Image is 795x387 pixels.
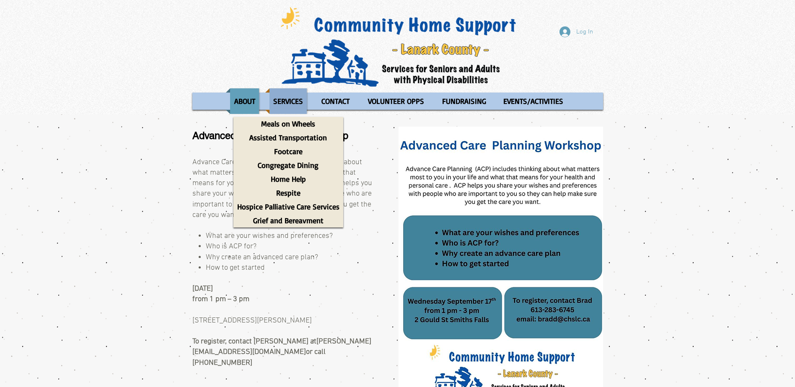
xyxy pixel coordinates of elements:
p: VOLUNTEER OPPS [364,88,428,114]
span: How to get started ​ [206,263,265,272]
span: Who is ACP for? [206,242,256,251]
span: What are your wishes and preferences? [206,232,333,240]
p: FUNDRAISING [438,88,490,114]
a: Assisted Transportation [233,131,343,144]
a: Meals on Wheels [233,117,343,131]
a: CONTACT [313,88,358,114]
p: EVENTS/ACTIVITIES [500,88,567,114]
p: Home Help [267,172,310,186]
a: Respite [233,186,343,200]
a: Congregate Dining [233,158,343,172]
p: Assisted Transportation [246,131,331,144]
p: Meals on Wheels [257,117,319,131]
span: Advanced Care Planning Workshop [192,130,348,141]
p: Grief and Bereavment [249,214,327,227]
button: Log In [554,24,599,40]
p: CONTACT [318,88,353,114]
a: SERVICES [265,88,311,114]
a: FUNDRAISING [434,88,493,114]
span: Advance Care Planning (ACP) includes thinking about what matters most to you in your life and wha... [192,158,372,219]
p: Footcare [270,144,306,158]
span: To register, contact [PERSON_NAME] at or call [PHONE_NUMBER] [192,337,371,367]
span: Why create an advanced care plan? [206,253,318,262]
a: Hospice Palliative Care Services [233,200,343,214]
span: [STREET_ADDRESS][PERSON_NAME] [192,316,312,325]
p: ABOUT [230,88,259,114]
p: SERVICES [269,88,307,114]
nav: Site [192,88,603,114]
a: VOLUNTEER OPPS [360,88,432,114]
a: Footcare [233,144,343,158]
p: Congregate Dining [254,158,322,172]
a: Grief and Bereavment [233,214,343,227]
p: Respite [272,186,304,200]
a: Home Help [233,172,343,186]
a: EVENTS/ACTIVITIES [495,88,571,114]
a: ABOUT [226,88,263,114]
span: Log In [573,28,596,36]
span: [DATE] from 1 pm – 3 pm [192,284,249,304]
